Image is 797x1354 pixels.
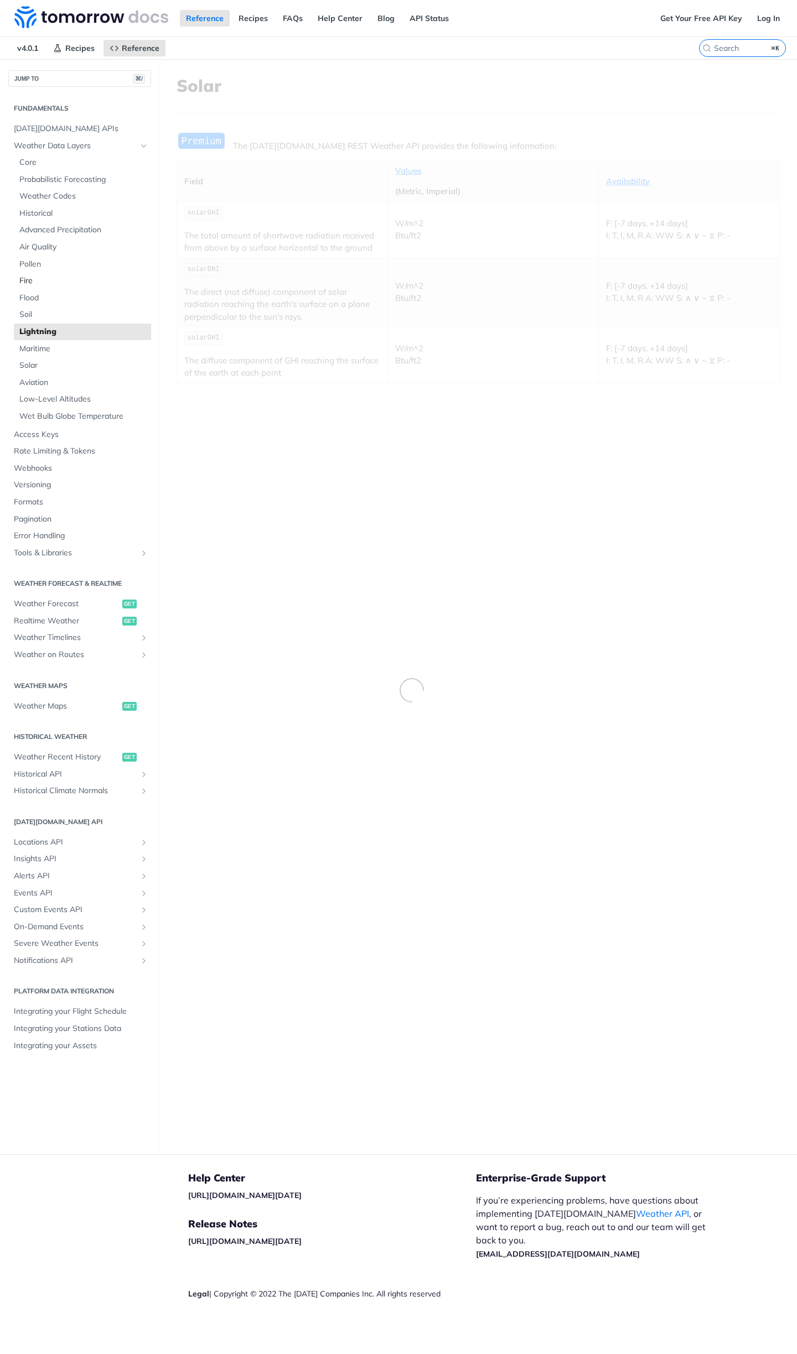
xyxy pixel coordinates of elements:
[8,647,151,663] a: Weather on RoutesShow subpages for Weather on Routes
[188,1171,476,1185] h5: Help Center
[8,817,151,827] h2: [DATE][DOMAIN_NAME] API
[139,872,148,881] button: Show subpages for Alerts API
[188,1288,476,1299] div: | Copyright © 2022 The [DATE] Companies Inc. All rights reserved
[14,446,148,457] span: Rate Limiting & Tokens
[14,290,151,306] a: Flood
[14,171,151,188] a: Probabilistic Forecasting
[8,103,151,113] h2: Fundamentals
[139,838,148,847] button: Show subpages for Locations API
[14,391,151,408] a: Low-Level Altitudes
[14,938,137,949] span: Severe Weather Events
[19,174,148,185] span: Probabilistic Forecasting
[14,769,137,780] span: Historical API
[19,411,148,422] span: Wet Bulb Globe Temperature
[14,273,151,289] a: Fire
[14,188,151,205] a: Weather Codes
[14,616,120,627] span: Realtime Weather
[14,632,137,643] span: Weather Timelines
[139,633,148,642] button: Show subpages for Weather Timelines
[654,10,748,27] a: Get Your Free API Key
[19,377,148,388] span: Aviation
[8,511,151,528] a: Pagination
[371,10,401,27] a: Blog
[8,494,151,511] a: Formats
[8,1003,151,1020] a: Integrating your Flight Schedule
[8,426,151,443] a: Access Keys
[8,121,151,137] a: [DATE][DOMAIN_NAME] APIs
[8,698,151,715] a: Weather Mapsget
[139,787,148,795] button: Show subpages for Historical Climate Normals
[14,6,168,28] img: Tomorrow.io Weather API Docs
[8,138,151,154] a: Weather Data LayersHide subpages for Weather Data Layers
[139,549,148,558] button: Show subpages for Tools & Libraries
[14,497,148,508] span: Formats
[14,408,151,425] a: Wet Bulb Globe Temperature
[8,681,151,691] h2: Weather Maps
[14,324,151,340] a: Lightning
[14,140,137,152] span: Weather Data Layers
[14,785,137,796] span: Historical Climate Normals
[8,1020,151,1037] a: Integrating your Stations Data
[14,921,137,933] span: On-Demand Events
[122,617,137,626] span: get
[14,548,137,559] span: Tools & Libraries
[19,242,148,253] span: Air Quality
[103,40,165,56] a: Reference
[8,629,151,646] a: Weather TimelinesShow subpages for Weather Timelines
[19,343,148,355] span: Maritime
[14,123,148,134] span: [DATE][DOMAIN_NAME] APIs
[14,888,137,899] span: Events API
[139,650,148,659] button: Show subpages for Weather on Routes
[139,142,148,150] button: Hide subpages for Weather Data Layers
[122,702,137,711] span: get
[14,701,120,712] span: Weather Maps
[751,10,786,27] a: Log In
[188,1217,476,1231] h5: Release Notes
[8,528,151,544] a: Error Handling
[139,905,148,914] button: Show subpages for Custom Events API
[139,855,148,863] button: Show subpages for Insights API
[232,10,274,27] a: Recipes
[403,10,455,27] a: API Status
[188,1236,302,1246] a: [URL][DOMAIN_NAME][DATE]
[19,360,148,371] span: Solar
[8,70,151,87] button: JUMP TO⌘/
[47,40,101,56] a: Recipes
[476,1194,717,1260] p: If you’re experiencing problems, have questions about implementing [DATE][DOMAIN_NAME] , or want ...
[65,43,95,53] span: Recipes
[133,74,145,84] span: ⌘/
[8,732,151,742] h2: Historical Weather
[14,955,137,966] span: Notifications API
[19,326,148,337] span: Lightning
[139,889,148,898] button: Show subpages for Events API
[8,834,151,851] a: Locations APIShow subpages for Locations API
[312,10,369,27] a: Help Center
[8,596,151,612] a: Weather Forecastget
[277,10,309,27] a: FAQs
[14,357,151,374] a: Solar
[8,851,151,867] a: Insights APIShow subpages for Insights API
[8,613,151,629] a: Realtime Weatherget
[139,956,148,965] button: Show subpages for Notifications API
[14,1040,148,1051] span: Integrating your Assets
[476,1249,640,1259] a: [EMAIL_ADDRESS][DATE][DOMAIN_NAME]
[702,44,711,53] svg: Search
[14,374,151,391] a: Aviation
[14,463,148,474] span: Webhooks
[8,749,151,765] a: Weather Recent Historyget
[14,649,137,660] span: Weather on Routes
[14,239,151,256] a: Air Quality
[19,309,148,320] span: Soil
[8,1038,151,1054] a: Integrating your Assets
[188,1190,302,1200] a: [URL][DOMAIN_NAME][DATE]
[8,919,151,935] a: On-Demand EventsShow subpages for On-Demand Events
[8,443,151,460] a: Rate Limiting & Tokens
[14,530,148,541] span: Error Handling
[14,1006,148,1017] span: Integrating your Flight Schedule
[14,853,137,865] span: Insights API
[8,986,151,996] h2: Platform DATA integration
[188,1289,209,1299] a: Legal
[14,205,151,222] a: Historical
[19,293,148,304] span: Flood
[8,935,151,952] a: Severe Weather EventsShow subpages for Severe Weather Events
